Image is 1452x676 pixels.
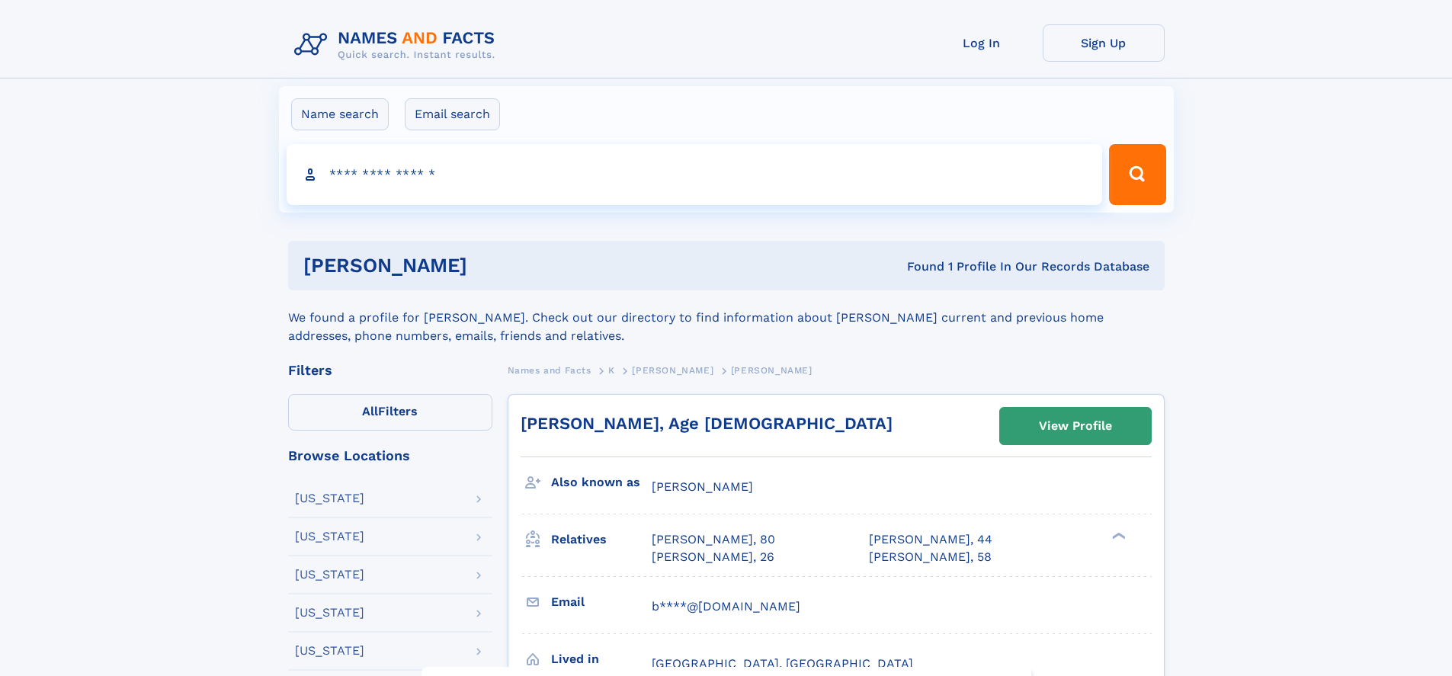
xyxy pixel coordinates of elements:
[869,549,992,565] a: [PERSON_NAME], 58
[731,365,813,376] span: [PERSON_NAME]
[687,258,1149,275] div: Found 1 Profile In Our Records Database
[608,365,615,376] span: K
[405,98,500,130] label: Email search
[652,531,775,548] a: [PERSON_NAME], 80
[288,24,508,66] img: Logo Names and Facts
[551,527,652,553] h3: Relatives
[288,449,492,463] div: Browse Locations
[551,589,652,615] h3: Email
[288,290,1165,345] div: We found a profile for [PERSON_NAME]. Check out our directory to find information about [PERSON_N...
[295,645,364,657] div: [US_STATE]
[1043,24,1165,62] a: Sign Up
[295,569,364,581] div: [US_STATE]
[287,144,1103,205] input: search input
[652,656,913,671] span: [GEOGRAPHIC_DATA], [GEOGRAPHIC_DATA]
[921,24,1043,62] a: Log In
[303,256,688,275] h1: [PERSON_NAME]
[521,414,893,433] a: [PERSON_NAME], Age [DEMOGRAPHIC_DATA]
[1039,408,1112,444] div: View Profile
[295,607,364,619] div: [US_STATE]
[652,479,753,494] span: [PERSON_NAME]
[652,549,774,565] a: [PERSON_NAME], 26
[295,492,364,505] div: [US_STATE]
[295,530,364,543] div: [US_STATE]
[632,365,713,376] span: [PERSON_NAME]
[608,360,615,380] a: K
[508,360,591,380] a: Names and Facts
[1000,408,1151,444] a: View Profile
[288,364,492,377] div: Filters
[1108,531,1127,541] div: ❯
[632,360,713,380] a: [PERSON_NAME]
[869,531,992,548] a: [PERSON_NAME], 44
[291,98,389,130] label: Name search
[551,646,652,672] h3: Lived in
[362,404,378,418] span: All
[288,394,492,431] label: Filters
[551,469,652,495] h3: Also known as
[1109,144,1165,205] button: Search Button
